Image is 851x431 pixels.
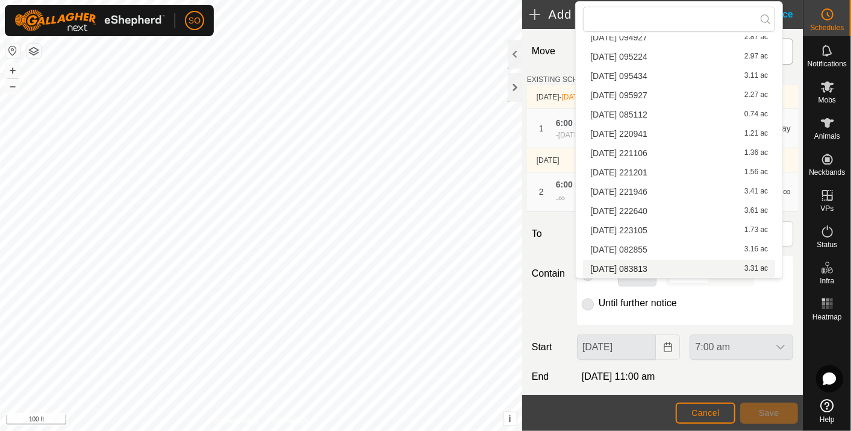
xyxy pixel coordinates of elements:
[583,48,775,66] li: 2025-08-16 095224
[583,221,775,239] li: 2025-08-18 223105
[508,414,511,424] span: i
[744,33,768,42] span: 2.87 ac
[808,60,847,68] span: Notifications
[189,14,201,27] span: SO
[744,149,768,157] span: 1.36 ac
[556,191,565,206] div: -
[820,277,834,285] span: Infra
[583,202,775,220] li: 2025-08-18 222640
[583,163,775,181] li: 2025-08-18 221201
[590,52,647,61] span: [DATE] 095224
[759,408,779,418] span: Save
[820,416,835,423] span: Help
[744,91,768,99] span: 2.27 ac
[744,187,768,196] span: 3.41 ac
[539,124,544,133] span: 1
[562,93,585,101] span: [DATE]
[744,72,768,80] span: 3.11 ac
[582,371,655,382] span: [DATE] 11:00 am
[583,183,775,201] li: 2025-08-18 221946
[26,44,41,58] button: Map Layers
[558,193,565,203] span: ∞
[676,403,735,424] button: Cancel
[744,226,768,234] span: 1.73 ac
[527,340,572,354] label: Start
[818,96,836,104] span: Mobs
[809,169,845,176] span: Neckbands
[590,207,647,215] span: [DATE] 222640
[744,130,768,138] span: 1.21 ac
[590,130,647,138] span: [DATE] 220941
[590,91,647,99] span: [DATE] 095927
[560,93,585,101] span: -
[5,63,20,78] button: +
[744,245,768,254] span: 3.16 ac
[744,110,768,119] span: 0.74 ac
[556,130,609,140] div: -
[537,156,560,165] span: [DATE]
[814,133,840,140] span: Animals
[803,394,851,428] a: Help
[590,245,647,254] span: [DATE] 082855
[590,265,647,273] span: [DATE] 083813
[810,24,844,31] span: Schedules
[529,7,743,22] h2: Add Move
[590,72,647,80] span: [DATE] 095434
[590,110,647,119] span: [DATE] 085112
[14,10,165,31] img: Gallagher Logo
[583,260,775,278] li: 2025-08-19 083813
[556,180,587,189] span: 6:00 am
[820,205,834,212] span: VPs
[656,335,680,360] button: Choose Date
[590,33,647,42] span: [DATE] 094927
[817,241,837,248] span: Status
[556,118,587,128] span: 6:00 am
[583,105,775,124] li: 2025-08-17 085112
[812,313,842,321] span: Heatmap
[583,125,775,143] li: 2025-08-18 220941
[527,370,572,384] label: End
[740,403,798,424] button: Save
[744,168,768,177] span: 1.56 ac
[273,415,308,426] a: Contact Us
[583,28,775,46] li: 2025-08-16 094927
[527,221,572,247] label: To
[590,226,647,234] span: [DATE] 223105
[5,79,20,93] button: –
[691,408,720,418] span: Cancel
[590,149,647,157] span: [DATE] 221106
[583,86,775,104] li: 2025-08-16 095927
[539,187,544,197] span: 2
[5,43,20,58] button: Reset Map
[213,415,258,426] a: Privacy Policy
[527,39,572,64] label: Move
[527,266,572,281] label: Contain
[599,298,677,308] label: Until further notice
[783,186,791,198] span: ∞
[537,93,560,101] span: [DATE]
[590,168,647,177] span: [DATE] 221201
[744,52,768,61] span: 2.97 ac
[527,74,607,85] label: EXISTING SCHEDULES
[503,412,517,426] button: i
[590,187,647,196] span: [DATE] 221946
[583,241,775,259] li: 2025-08-19 082855
[583,144,775,162] li: 2025-08-18 221106
[744,207,768,215] span: 3.61 ac
[558,131,609,139] span: [DATE] 6:00 am
[744,265,768,273] span: 3.31 ac
[583,67,775,85] li: 2025-08-16 095434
